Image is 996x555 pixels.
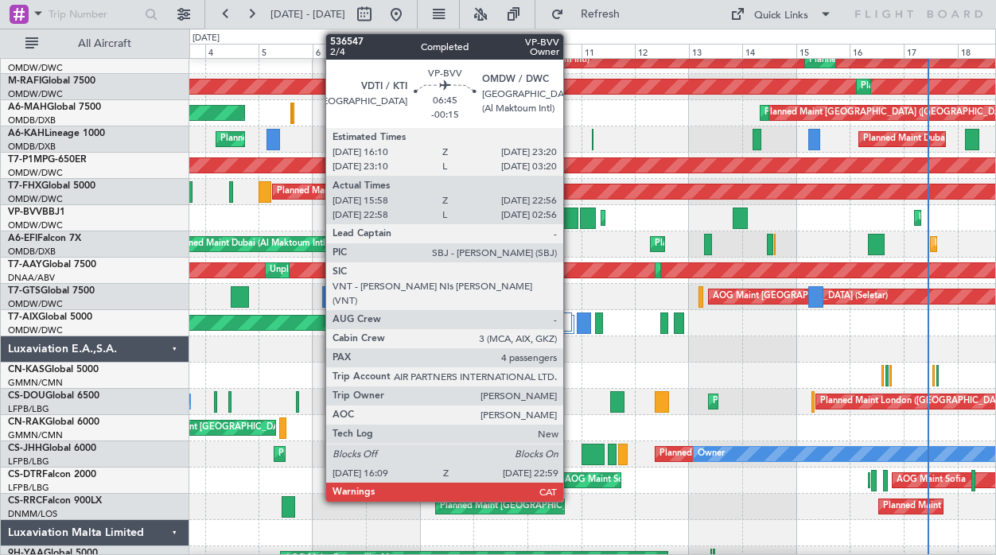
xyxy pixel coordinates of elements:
[8,114,56,126] a: OMDB/DXB
[8,312,92,322] a: T7-AIXGlobal 5000
[8,103,47,112] span: A6-MAH
[713,285,888,309] div: AOG Maint [GEOGRAPHIC_DATA] (Seletar)
[655,232,811,256] div: Planned Maint Dubai (Al Maktoum Intl)
[8,193,63,205] a: OMDW/DWC
[8,208,42,217] span: VP-BVV
[8,365,99,375] a: CN-KASGlobal 5000
[366,44,420,58] div: 7
[8,88,63,100] a: OMDW/DWC
[8,324,63,336] a: OMDW/DWC
[8,260,42,270] span: T7-AAY
[8,482,49,494] a: LFPB/LBG
[8,456,49,468] a: LFPB/LBG
[41,38,168,49] span: All Aircraft
[433,49,589,72] div: Planned Maint Dubai (Al Maktoum Intl)
[796,44,850,58] div: 15
[904,44,958,58] div: 17
[8,391,45,401] span: CS-DOU
[742,44,796,58] div: 14
[313,44,367,58] div: 6
[8,181,41,191] span: T7-FHX
[582,44,636,58] div: 11
[8,377,63,389] a: GMMN/CMN
[270,258,505,282] div: Unplanned Maint [GEOGRAPHIC_DATA] (Al Maktoum Intl)
[8,298,63,310] a: OMDW/DWC
[8,76,95,86] a: M-RAFIGlobal 7500
[193,32,220,45] div: [DATE]
[8,234,81,243] a: A6-EFIFalcon 7X
[8,391,99,401] a: CS-DOUGlobal 6500
[8,470,42,479] span: CS-DTR
[8,260,96,270] a: T7-AAYGlobal 7500
[487,75,644,99] div: Planned Maint Dubai (Al Maktoum Intl)
[659,442,910,466] div: Planned Maint [GEOGRAPHIC_DATA] ([GEOGRAPHIC_DATA])
[567,9,634,20] span: Refresh
[205,44,259,58] div: 4
[8,496,102,506] a: CS-RRCFalcon 900LX
[659,258,895,282] div: Unplanned Maint [GEOGRAPHIC_DATA] (Al Maktoum Intl)
[8,444,42,453] span: CS-JHH
[259,44,313,58] div: 5
[8,234,37,243] span: A6-EFI
[8,62,63,74] a: OMDW/DWC
[689,44,743,58] div: 13
[8,470,96,479] a: CS-DTRFalcon 2000
[8,403,49,415] a: LFPB/LBG
[420,44,474,58] div: 8
[8,219,63,231] a: OMDW/DWC
[270,7,345,21] span: [DATE] - [DATE]
[8,444,96,453] a: CS-JHHGlobal 6000
[8,103,101,112] a: A6-MAHGlobal 7500
[49,2,140,26] input: Trip Number
[754,8,808,24] div: Quick Links
[277,180,527,204] div: Planned Maint [GEOGRAPHIC_DATA] ([GEOGRAPHIC_DATA])
[8,167,63,179] a: OMDW/DWC
[8,246,56,258] a: OMDB/DXB
[713,390,963,413] div: Planned Maint [GEOGRAPHIC_DATA] ([GEOGRAPHIC_DATA])
[278,442,529,466] div: Planned Maint [GEOGRAPHIC_DATA] ([GEOGRAPHIC_DATA])
[8,155,87,165] a: T7-P1MPG-650ER
[8,129,45,138] span: A6-KAH
[8,129,105,138] a: A6-KAHLineage 1000
[440,495,691,518] div: Planned Maint [GEOGRAPHIC_DATA] ([GEOGRAPHIC_DATA])
[8,141,56,153] a: OMDB/DXB
[8,429,63,441] a: GMMN/CMN
[220,127,377,151] div: Planned Maint Dubai (Al Maktoum Intl)
[897,468,966,492] div: AOG Maint Sofia
[8,155,48,165] span: T7-P1MP
[8,76,41,86] span: M-RAFI
[8,508,57,520] a: DNMM/LOS
[128,416,390,440] div: Unplanned Maint [GEOGRAPHIC_DATA] ([GEOGRAPHIC_DATA])
[8,208,65,217] a: VP-BVVBBJ1
[698,442,725,466] div: Owner
[850,44,904,58] div: 16
[809,49,966,72] div: Planned Maint Dubai (Al Maktoum Intl)
[543,2,639,27] button: Refresh
[722,2,840,27] button: Quick Links
[565,468,634,492] div: AOG Maint Sofia
[8,496,42,506] span: CS-RRC
[635,44,689,58] div: 12
[473,44,527,58] div: 9
[8,365,45,375] span: CN-KAS
[8,286,41,296] span: T7-GTS
[8,417,45,427] span: CN-RAK
[8,272,55,284] a: DNAA/ABV
[527,44,582,58] div: 10
[8,286,95,296] a: T7-GTSGlobal 7500
[8,181,95,191] a: T7-FHXGlobal 5000
[18,31,173,56] button: All Aircraft
[171,232,328,256] div: Planned Maint Dubai (Al Maktoum Intl)
[8,417,99,427] a: CN-RAKGlobal 6000
[8,312,38,322] span: T7-AIX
